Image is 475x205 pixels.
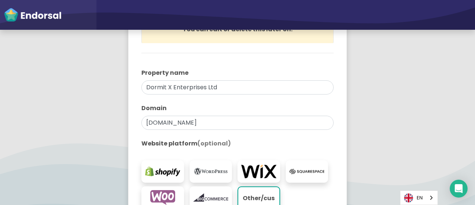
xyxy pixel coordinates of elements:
[400,191,438,205] a: EN
[141,139,334,148] label: Website platform
[141,116,334,130] input: eg. websitename.com
[145,164,180,179] img: shopify.com-logo.png
[289,164,325,179] img: squarespace.com-logo.png
[193,190,229,205] img: bigcommerce.com-logo.png
[141,68,334,77] label: Property name
[197,139,231,148] span: (optional)
[141,104,334,113] label: Domain
[4,7,62,22] img: endorsal-logo-white@2x.png
[241,164,276,179] img: wix.com-logo.png
[400,190,438,205] aside: Language selected: English
[450,180,468,198] div: Open Intercom Messenger
[193,164,229,179] img: wordpress.org-logo.png
[145,190,180,205] img: woocommerce.com-logo.png
[400,190,438,205] div: Language
[141,80,334,95] input: eg. My Website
